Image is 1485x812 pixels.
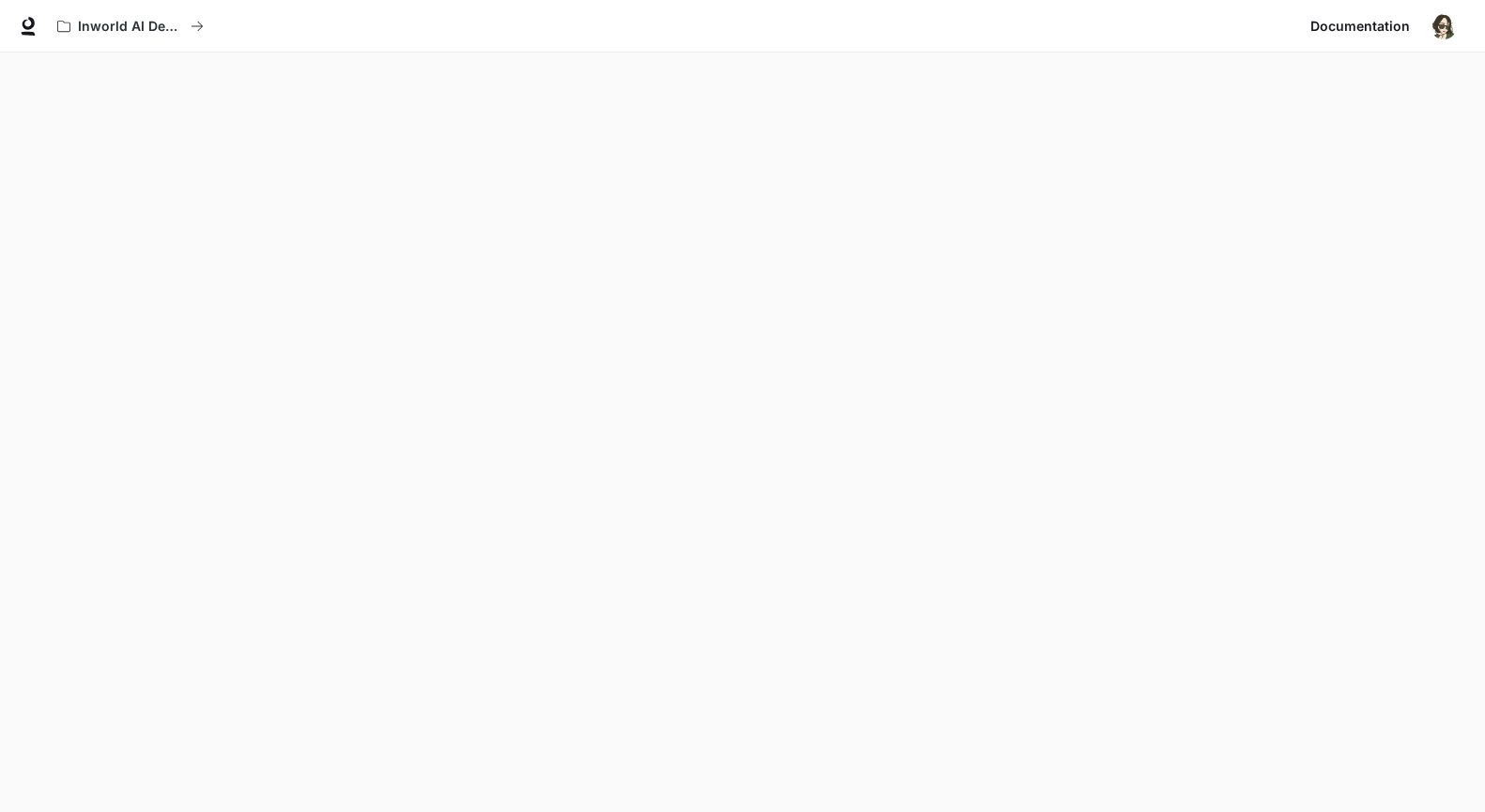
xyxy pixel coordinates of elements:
button: User avatar [1425,8,1462,45]
button: All workspaces [49,8,212,45]
p: Inworld AI Demos [78,19,183,35]
img: User avatar [1431,13,1457,39]
span: Documentation [1310,15,1410,38]
a: Documentation [1303,8,1417,45]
